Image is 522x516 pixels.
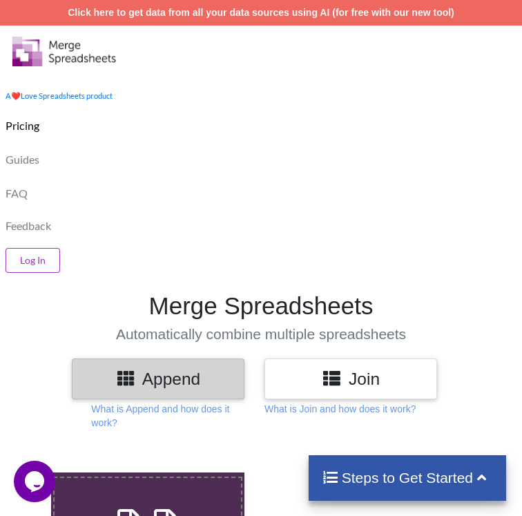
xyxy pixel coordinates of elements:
img: Logo.png [12,37,116,66]
h3: Join [275,369,427,389]
p: Pricing [6,119,39,133]
span: Feedback [6,220,51,231]
p: FAQ [6,187,28,201]
iframe: chat widget [14,461,58,502]
p: What is Append and how does it work? [91,402,244,430]
p: What is Join and how does it work? [264,402,416,416]
h4: Steps to Get Started [322,469,493,486]
a: Click here to get data from all your data sources using AI (for free with our new tool) [68,7,454,18]
a: AheartLove Spreadsheets product [6,91,113,100]
h3: Append [82,369,234,389]
span: heart [11,91,21,100]
p: Guides [6,153,39,167]
button: Log In [6,248,60,273]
